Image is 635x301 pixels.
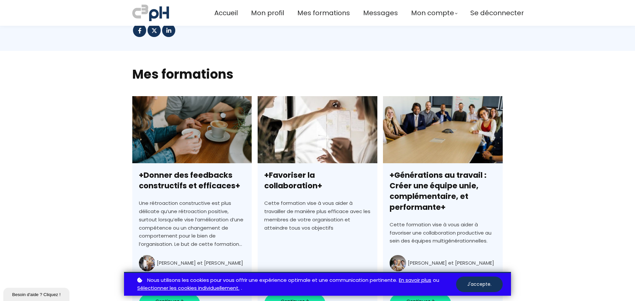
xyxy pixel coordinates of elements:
[214,8,238,19] a: Accueil
[3,286,71,301] iframe: chat widget
[132,66,503,83] h2: Mes formations
[147,276,397,284] span: Nous utilisons les cookies pour vous offrir une expérience optimale et une communication pertinente.
[456,277,503,292] button: J'accepte.
[363,8,398,19] a: Messages
[136,276,456,293] p: ou .
[297,8,350,19] a: Mes formations
[251,8,284,19] a: Mon profil
[137,284,239,292] a: Sélectionner les cookies individuellement.
[399,276,431,284] a: En savoir plus
[411,8,454,19] span: Mon compte
[470,8,524,19] a: Se déconnecter
[132,3,169,22] img: a70bc7685e0efc0bd0b04b3506828469.jpeg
